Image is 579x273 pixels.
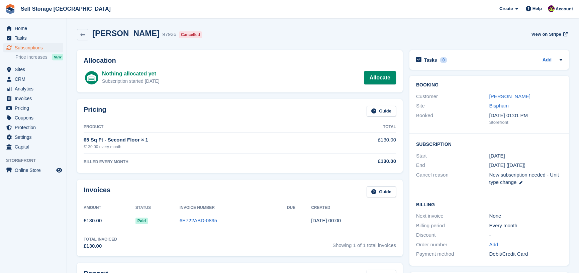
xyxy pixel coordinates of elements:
a: menu [3,103,63,113]
a: menu [3,33,63,43]
span: Price increases [15,54,47,60]
div: Next invoice [416,212,489,220]
div: £130.00 [327,158,396,165]
a: Allocate [364,71,396,84]
div: Nothing allocated yet [102,70,160,78]
span: Tasks [15,33,55,43]
div: 97936 [162,31,176,38]
td: £130.00 [84,213,135,228]
th: Product [84,122,327,132]
span: Storefront [6,157,67,164]
span: Settings [15,132,55,142]
h2: Subscription [416,141,562,147]
h2: [PERSON_NAME] [92,29,160,38]
div: Every month [489,222,563,230]
a: Price increases NEW [15,53,63,61]
span: Capital [15,142,55,152]
a: Guide [367,186,396,197]
span: [DATE] ([DATE]) [489,162,526,168]
span: New subscription needed - Unit type change [489,172,559,185]
a: menu [3,65,63,74]
img: Nicholas Williams [548,5,555,12]
a: [PERSON_NAME] [489,93,530,99]
div: [DATE] 01:01 PM [489,112,563,119]
div: Subscription started [DATE] [102,78,160,85]
a: menu [3,24,63,33]
time: 2025-08-14 23:00:28 UTC [311,218,341,223]
span: Coupons [15,113,55,122]
div: - [489,231,563,239]
a: Preview store [55,166,63,174]
h2: Booking [416,82,562,88]
span: Protection [15,123,55,132]
span: Home [15,24,55,33]
div: Start [416,152,489,160]
a: Guide [367,106,396,117]
a: Self Storage [GEOGRAPHIC_DATA] [18,3,113,14]
a: menu [3,94,63,103]
th: Invoice Number [180,203,287,213]
span: Online Store [15,166,55,175]
a: menu [3,132,63,142]
div: End [416,162,489,169]
span: Showing 1 of 1 total invoices [332,236,396,250]
h2: Pricing [84,106,106,117]
span: Account [556,6,573,12]
div: Total Invoiced [84,236,117,242]
a: menu [3,166,63,175]
div: £130.00 every month [84,144,327,150]
div: Booked [416,112,489,126]
div: Billing period [416,222,489,230]
span: Help [533,5,542,12]
h2: Billing [416,201,562,208]
a: Add [543,56,552,64]
div: Cancelled [179,31,202,38]
a: menu [3,84,63,93]
span: CRM [15,74,55,84]
a: menu [3,43,63,52]
a: menu [3,142,63,152]
div: None [489,212,563,220]
span: Subscriptions [15,43,55,52]
a: menu [3,74,63,84]
span: Analytics [15,84,55,93]
span: Sites [15,65,55,74]
div: £130.00 [84,242,117,250]
span: Pricing [15,103,55,113]
h2: Tasks [424,57,437,63]
a: View on Stripe [528,29,569,40]
div: 65 Sq Ft - Second Floor × 1 [84,136,327,144]
div: BILLED EVERY MONTH [84,159,327,165]
div: NEW [52,54,63,60]
div: Payment method [416,250,489,258]
th: Amount [84,203,135,213]
img: stora-icon-8386f47178a22dfd0bd8f6a31ec36ba5ce8667c1dd55bd0f319d3a0aa187defe.svg [5,4,15,14]
div: 0 [440,57,448,63]
a: menu [3,123,63,132]
a: Add [489,241,498,249]
div: Customer [416,93,489,100]
div: Debit/Credit Card [489,250,563,258]
span: Paid [135,218,148,224]
th: Status [135,203,180,213]
a: 6E722ABD-0895 [180,218,217,223]
span: Create [499,5,513,12]
a: menu [3,113,63,122]
th: Total [327,122,396,132]
span: Invoices [15,94,55,103]
th: Created [311,203,396,213]
div: Discount [416,231,489,239]
div: Storefront [489,119,563,126]
div: Cancel reason [416,171,489,186]
span: View on Stripe [531,31,561,38]
td: £130.00 [327,132,396,154]
th: Due [287,203,311,213]
h2: Allocation [84,57,396,64]
time: 2025-08-14 23:00:00 UTC [489,152,505,160]
a: Bispham [489,103,509,108]
div: Order number [416,241,489,249]
h2: Invoices [84,186,110,197]
div: Site [416,102,489,110]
